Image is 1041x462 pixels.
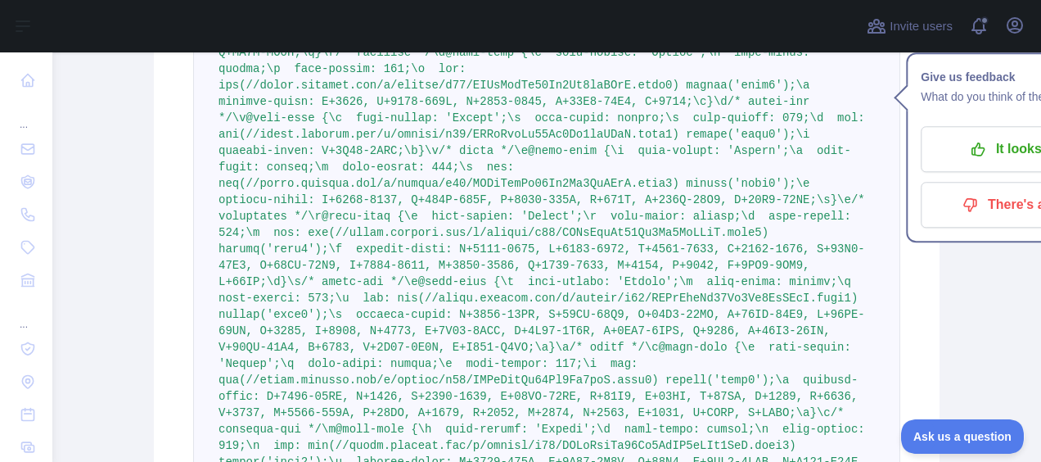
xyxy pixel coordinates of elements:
div: ... [13,298,39,331]
iframe: Toggle Customer Support [901,419,1025,454]
div: ... [13,98,39,131]
button: Invite users [863,13,956,39]
span: Invite users [890,17,953,36]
